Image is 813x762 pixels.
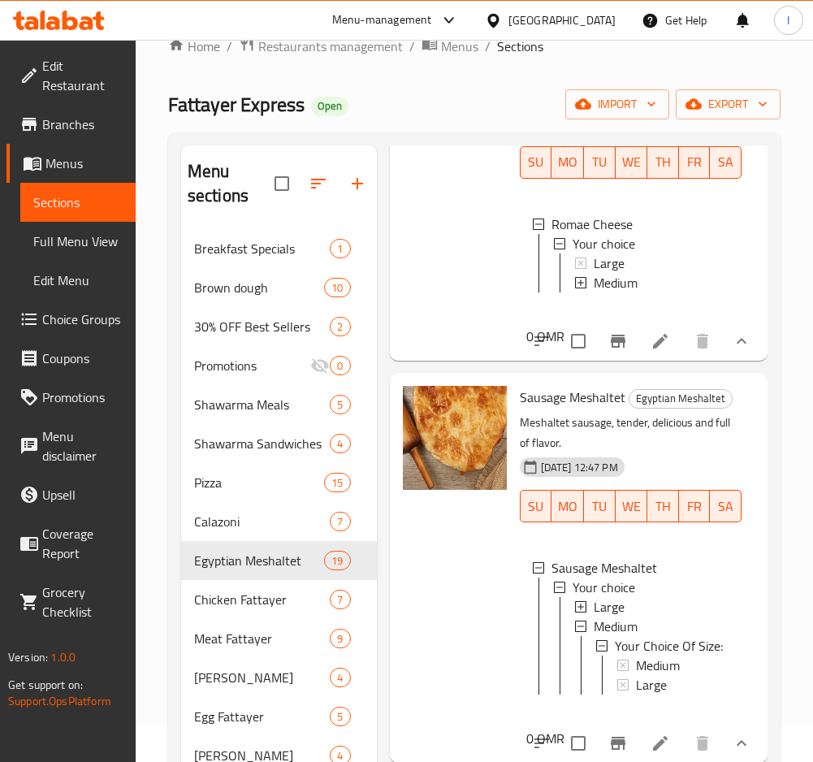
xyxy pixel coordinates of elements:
a: Full Menu View [20,222,136,261]
div: Breakfast Specials1 [181,229,377,268]
button: WE [616,146,647,179]
p: Meshaltet sausage, tender, delicious and full of flavor. [520,413,742,453]
a: Promotions [6,378,136,417]
div: Calazoni7 [181,502,377,541]
span: 19 [325,553,349,569]
a: Menus [6,144,136,183]
span: 30% OFF Best Sellers [194,317,331,336]
span: WE [622,495,641,518]
span: Edit Menu [33,271,123,290]
a: Restaurants management [239,36,403,57]
li: / [409,37,415,56]
span: Romae Cheese [551,214,633,234]
span: 0 [331,358,349,374]
a: Coverage Report [6,514,136,573]
span: Sausage Meshaltet [520,385,625,409]
button: FR [679,490,711,522]
span: Fattayer Express [168,86,305,123]
button: Branch-specific-item [599,322,638,361]
a: Branches [6,105,136,144]
span: Coupons [42,349,123,368]
a: Sections [20,183,136,222]
li: / [485,37,491,56]
span: Medium [636,656,680,675]
span: SA [716,150,735,174]
a: Menus [422,36,478,57]
div: items [324,551,350,570]
div: Meat Fattayer [194,629,331,648]
button: SA [710,146,742,179]
span: Select all sections [265,167,299,201]
button: delete [683,322,722,361]
div: Egyptian Meshaltet [629,389,733,409]
span: FR [685,495,704,518]
span: Sausage Meshaltet [551,558,657,578]
span: 4 [331,436,349,452]
h2: Menu sections [188,159,275,208]
svg: Show Choices [732,734,751,753]
a: Edit menu item [651,734,670,753]
span: Chicken Fattayer [194,590,331,609]
span: Edit Restaurant [42,56,123,95]
a: Support.OpsPlatform [8,691,111,712]
span: Select to update [561,726,595,760]
button: TU [584,146,616,179]
span: Menu disclaimer [42,426,123,465]
a: Menu disclaimer [6,417,136,475]
span: TH [654,150,672,174]
span: Sections [33,193,123,212]
span: Shawarma Meals [194,395,331,414]
span: Calazoni [194,512,331,531]
div: Shawarma Sandwiches [194,434,331,453]
div: Pizza15 [181,463,377,502]
span: SA [716,495,735,518]
span: Grocery Checklist [42,582,123,621]
div: Egg Fattayer [194,707,331,726]
span: Sections [497,37,543,56]
button: import [565,89,669,119]
span: TU [590,150,609,174]
a: Upsell [6,475,136,514]
span: Version: [8,647,48,668]
button: show more [722,322,761,361]
span: Branches [42,115,123,134]
span: TH [654,495,672,518]
span: WE [622,150,641,174]
div: items [330,395,350,414]
a: Edit menu item [651,331,670,351]
div: Open [311,97,348,116]
div: Menu-management [332,11,432,30]
button: FR [679,146,711,179]
a: Coupons [6,339,136,378]
span: 10 [325,280,349,296]
span: FR [685,150,704,174]
button: MO [551,146,584,179]
span: Brown dough [194,278,324,297]
span: 5 [331,397,349,413]
span: Full Menu View [33,232,123,251]
span: Restaurants management [258,37,403,56]
span: TU [590,495,609,518]
span: Egyptian Meshaltet [194,551,324,570]
span: MO [558,150,577,174]
span: SU [527,495,546,518]
div: Promotions0 [181,346,377,385]
div: items [330,239,350,258]
div: [GEOGRAPHIC_DATA] [508,11,616,29]
span: 7 [331,514,349,530]
span: MO [558,495,577,518]
button: TH [647,146,679,179]
span: [PERSON_NAME] [194,668,331,687]
span: Your choice [573,578,635,597]
span: Your Choice Of Size: [615,636,723,656]
span: I [787,11,789,29]
span: 1 [331,241,349,257]
img: Sausage Meshaltet [403,386,507,490]
span: 7 [331,592,349,608]
span: 9 [331,631,349,647]
svg: Inactive section [310,356,330,375]
div: [PERSON_NAME]4 [181,658,377,697]
svg: Show Choices [732,331,751,351]
span: [DATE] 12:47 PM [534,460,625,475]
